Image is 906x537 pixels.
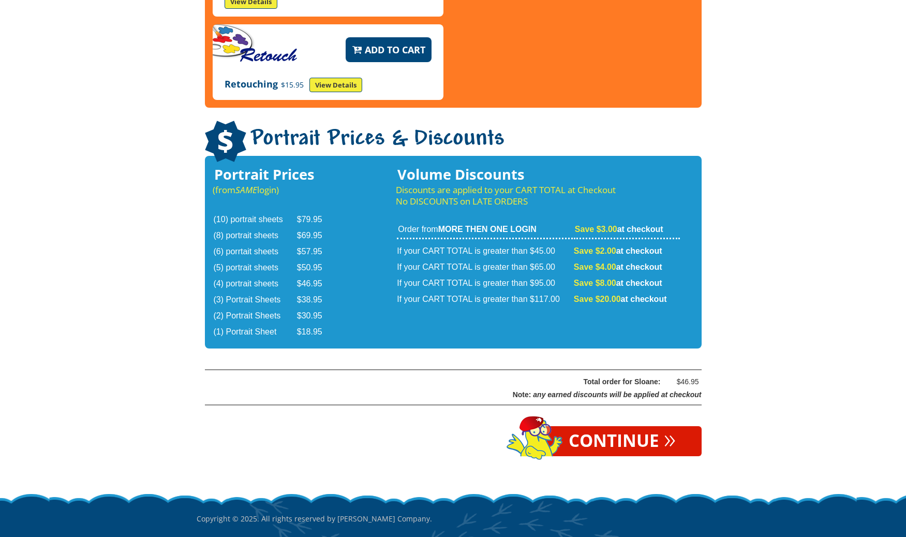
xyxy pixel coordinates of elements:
[297,228,335,243] td: $69.95
[574,246,662,255] strong: at checkout
[309,78,362,92] a: View Details
[225,78,432,92] p: Retouching
[278,80,307,90] span: $15.95
[297,293,335,308] td: $38.95
[664,432,676,444] span: »
[214,244,296,259] td: (6) porrtait sheets
[297,325,335,340] td: $18.95
[397,260,573,275] td: If your CART TOTAL is greater than $65.00
[205,121,702,164] h1: Portrait Prices & Discounts
[438,225,537,234] strong: MORE THEN ONE LOGIN
[231,375,661,388] div: Total order for Sloane:
[214,309,296,324] td: (2) Portrait Sheets
[297,212,335,227] td: $79.95
[574,295,667,303] strong: at checkout
[513,390,531,399] span: Note:
[213,169,336,180] h3: Portrait Prices
[397,292,573,307] td: If your CART TOTAL is greater than $117.00
[575,225,663,234] strong: at checkout
[574,295,621,303] span: Save $20.00
[668,375,699,388] div: $46.95
[346,37,432,62] button: Add to Cart
[214,228,296,243] td: (8) portrait sheets
[543,426,702,456] a: Continue»
[213,184,336,196] p: (from login)
[214,277,296,292] td: (4) portrait sheets
[297,277,335,292] td: $46.95
[574,263,662,271] strong: at checkout
[397,276,573,291] td: If your CART TOTAL is greater than $95.00
[297,309,335,324] td: $30.95
[214,212,296,227] td: (10) portrait sheets
[297,244,335,259] td: $57.95
[397,240,573,259] td: If your CART TOTAL is greater than $45.00
[574,246,616,255] span: Save $2.00
[574,279,616,287] span: Save $8.00
[533,390,701,399] span: any earned discounts will be applied at checkout
[214,325,296,340] td: (1) Portrait Sheet
[214,293,296,308] td: (3) Portrait Sheets
[575,225,617,234] span: Save $3.00
[397,224,573,239] td: Order from
[396,169,680,180] h3: Volume Discounts
[235,184,257,196] em: SAME
[574,263,616,271] span: Save $4.00
[297,260,335,275] td: $50.95
[574,279,662,287] strong: at checkout
[214,260,296,275] td: (5) portrait sheets
[396,184,680,207] p: Discounts are applied to your CART TOTAL at Checkout No DISCOUNTS on LATE ORDERS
